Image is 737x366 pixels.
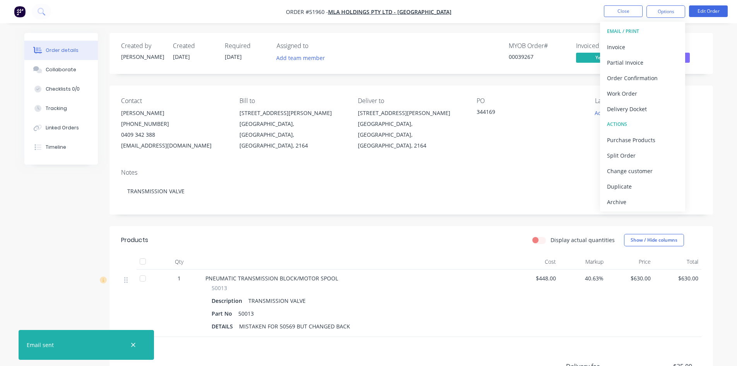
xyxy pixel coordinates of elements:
button: Checklists 0/0 [24,79,98,99]
span: 50013 [212,284,227,292]
div: Order details [46,47,79,54]
div: [PERSON_NAME] [121,108,227,119]
div: [STREET_ADDRESS][PERSON_NAME] [358,108,464,119]
button: Linked Orders [24,118,98,137]
div: Description [212,295,245,306]
div: Bill to [239,97,345,105]
div: MISTAKEN FOR 50569 BUT CHANGED BACK [236,321,353,332]
div: [STREET_ADDRESS][PERSON_NAME] [239,108,345,119]
span: $630.00 [657,274,698,282]
button: Purchase Products [600,132,685,148]
span: [DATE] [225,53,242,60]
div: Total [654,254,701,270]
span: [DATE] [173,53,190,60]
div: Order Confirmation [607,72,678,84]
div: PO [477,97,583,105]
button: ACTIONS [600,117,685,132]
div: MYOB Order # [509,42,567,50]
button: Close [604,5,643,17]
img: Factory [14,6,26,17]
button: Collaborate [24,60,98,79]
div: Price [607,254,654,270]
div: Timeline [46,144,66,151]
div: Change customer [607,165,678,177]
div: Linked Orders [46,124,79,131]
div: Purchase Products [607,134,678,146]
button: Tracking [24,99,98,118]
div: Partial Invoice [607,57,678,68]
button: Timeline [24,137,98,157]
div: Notes [121,169,701,176]
button: Change customer [600,163,685,179]
button: Archive [600,194,685,210]
button: EMAIL / PRINT [600,24,685,39]
button: Split Order [600,148,685,163]
div: EMAIL / PRINT [607,26,678,36]
div: Invoiced [576,42,634,50]
div: Checklists 0/0 [46,86,80,93]
div: Email sent [27,341,54,349]
label: Display actual quantities [551,236,615,244]
div: Delivery Docket [607,103,678,115]
div: Created by [121,42,164,50]
div: Products [121,235,148,245]
div: 344169 [477,108,573,119]
div: Created [173,42,215,50]
div: 00039267 [509,53,567,61]
span: PNEUMATIC TRANSMISSION BLOCK/MOTOR SPOOL [205,275,338,282]
div: Split Order [607,150,678,161]
div: Duplicate [607,181,678,192]
div: Work Order [607,88,678,99]
span: $448.00 [515,274,556,282]
div: Archive [607,196,678,208]
div: [STREET_ADDRESS][PERSON_NAME][GEOGRAPHIC_DATA], [GEOGRAPHIC_DATA], [GEOGRAPHIC_DATA], 2164 [239,108,345,151]
div: [STREET_ADDRESS][PERSON_NAME][GEOGRAPHIC_DATA], [GEOGRAPHIC_DATA], [GEOGRAPHIC_DATA], 2164 [358,108,464,151]
button: Show / Hide columns [624,234,684,246]
button: Options [646,5,685,18]
button: Edit Order [689,5,728,17]
button: Invoice [600,39,685,55]
button: Partial Invoice [600,55,685,70]
button: Add labels [591,108,626,118]
a: MLA HOLDINGS PTY LTD - [GEOGRAPHIC_DATA] [328,8,451,15]
div: ACTIONS [607,119,678,129]
div: 50013 [235,308,257,319]
span: Yes [576,53,622,62]
span: $630.00 [610,274,651,282]
div: Assigned to [277,42,354,50]
div: [PERSON_NAME] [121,53,164,61]
div: TRANSMISSION VALVE [245,295,309,306]
div: [EMAIL_ADDRESS][DOMAIN_NAME] [121,140,227,151]
span: Order #51960 - [286,8,328,15]
div: Tracking [46,105,67,112]
div: Labels [595,97,701,105]
button: Order Confirmation [600,70,685,86]
div: Qty [156,254,202,270]
div: [PHONE_NUMBER] [121,119,227,129]
div: 0409 342 388 [121,129,227,140]
div: Cost [512,254,559,270]
div: [GEOGRAPHIC_DATA], [GEOGRAPHIC_DATA], [GEOGRAPHIC_DATA], 2164 [239,119,345,151]
div: Collaborate [46,66,76,73]
button: Order details [24,41,98,60]
button: Duplicate [600,179,685,194]
div: Markup [559,254,607,270]
button: Add team member [272,53,329,63]
div: Part No [212,308,235,319]
div: DETAILS [212,321,236,332]
div: [PERSON_NAME][PHONE_NUMBER]0409 342 388[EMAIL_ADDRESS][DOMAIN_NAME] [121,108,227,151]
div: TRANSMISSION VALVE [121,179,701,203]
button: Work Order [600,86,685,101]
div: [GEOGRAPHIC_DATA], [GEOGRAPHIC_DATA], [GEOGRAPHIC_DATA], 2164 [358,119,464,151]
span: 40.63% [562,274,604,282]
button: Delivery Docket [600,101,685,117]
div: Required [225,42,267,50]
div: Invoice [607,41,678,53]
div: Deliver to [358,97,464,105]
span: 1 [178,274,181,282]
button: Add team member [277,53,329,63]
div: Contact [121,97,227,105]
